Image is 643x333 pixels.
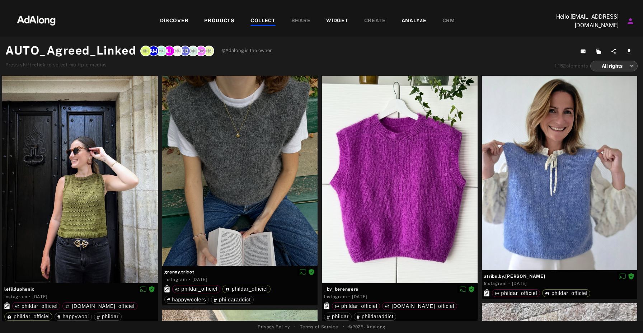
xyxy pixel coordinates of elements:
span: · [29,294,30,300]
span: phildaraddict [219,297,251,302]
span: atribu.by.[PERSON_NAME] [484,273,635,280]
span: Rights agreed [308,269,315,274]
div: All rights [597,56,634,75]
div: phildar_officiel [7,314,50,319]
div: happywool.com_officiel [385,304,454,309]
div: SHARE [291,17,311,25]
span: phildar_officiel [501,290,537,296]
div: Agning [196,46,206,56]
div: COLLECT [250,17,276,25]
div: phildar_officiel [495,291,537,296]
div: Sarah.B [156,46,167,56]
div: Cbosschaert [180,46,191,56]
div: phildaraddict [214,297,251,302]
div: elements [555,62,588,70]
span: happywool [62,314,89,319]
span: · [348,294,350,300]
span: phildaraddict [362,314,394,319]
div: CRM [442,17,455,25]
span: @Adalong is the owner [221,47,272,54]
span: phildar_officiel [232,286,268,292]
span: 1,152 [555,63,567,69]
iframe: Chat Widget [607,299,643,333]
span: phildar [332,314,349,319]
button: Copy collection ID [577,46,592,56]
div: ANALYZE [402,17,427,25]
div: Cnorel [203,46,214,56]
div: Amerza [148,46,159,56]
svg: Exact products linked [4,302,10,309]
span: phildar_officiel [22,303,57,309]
span: • [343,324,344,330]
span: [DOMAIN_NAME]_officiel [72,303,135,309]
span: phildar [102,314,119,319]
span: phildar_officiel [552,290,587,296]
time: 2025-09-25T16:13:46.000Z [32,294,47,299]
button: Account settings [624,15,637,27]
span: happywoolers [172,297,206,302]
div: Vbuysse [172,46,183,56]
div: WIDGET [326,17,348,25]
div: phildar [97,314,119,319]
img: 63233d7d88ed69de3c212112c67096b6.png [5,9,68,31]
div: phildar [327,314,349,319]
div: phildar_officiel [545,291,587,296]
div: happywoolers [167,297,206,302]
span: [DOMAIN_NAME]_officiel [391,303,454,309]
div: Widget de chat [607,299,643,333]
span: phildar_officiel [182,286,217,292]
div: Instagram [484,280,507,287]
span: · [508,281,510,287]
div: happywool [57,314,89,319]
span: phildar_officiel [341,303,377,309]
span: © 2025 - Adalong [348,324,385,330]
div: phildar_officiel [225,286,268,291]
div: Mchabrol [188,46,198,56]
div: Instagram [4,294,27,300]
time: 2025-09-23T13:25:21.000Z [512,281,527,286]
p: Hello, [EMAIL_ADDRESS][DOMAIN_NAME] [547,13,619,30]
div: phildaraddict [357,314,394,319]
div: phildar_officiel [15,304,57,309]
svg: Exact products linked [324,302,329,309]
button: Disable diffusion on this media [617,272,628,280]
span: _by_berengere [324,286,475,292]
span: Rights agreed [628,273,634,278]
button: Share [607,46,623,56]
div: DISCOVER [160,17,189,25]
span: • [294,324,296,330]
div: phildar_officiel [335,304,377,309]
button: Disable diffusion on this media [297,268,308,276]
span: granny.tricot [164,269,316,275]
div: Hcisse [140,46,151,56]
a: Terms of Service [300,324,338,330]
div: Press shift+click to select multiple medias [5,61,272,69]
div: Instagram [324,294,347,300]
svg: Exact products linked [484,289,489,296]
div: Lisa [164,46,175,56]
div: CREATE [364,17,386,25]
h1: AUTO_Agreed_Linked [5,42,136,59]
span: · [189,277,191,282]
button: Duplicate collection [592,46,607,56]
div: phildar_officiel [175,286,217,291]
button: Disable diffusion on this media [457,285,468,293]
span: Rights agreed [468,286,475,291]
div: happywool.com_officiel [65,304,135,309]
time: 2025-09-23T16:00:00.000Z [352,294,367,299]
div: Instagram [164,276,187,283]
time: 2025-09-24T06:34:14.000Z [192,277,207,282]
span: Rights agreed [149,286,155,291]
a: Privacy Policy [258,324,290,330]
span: phildar_officiel [14,314,50,319]
svg: Exact products linked [164,285,170,292]
button: Download [623,46,638,56]
button: Disable diffusion on this media [138,285,149,293]
span: lefilduphenix [4,286,156,292]
div: PRODUCTS [204,17,235,25]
